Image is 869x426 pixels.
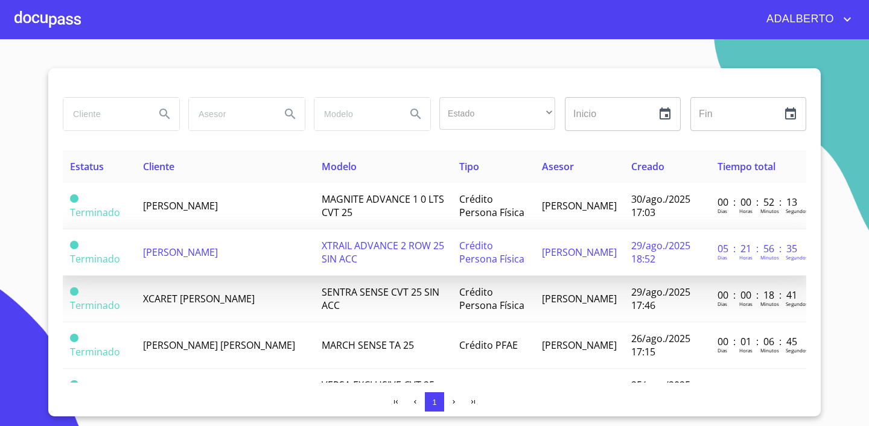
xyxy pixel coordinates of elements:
[63,98,145,130] input: search
[314,98,396,130] input: search
[143,160,174,173] span: Cliente
[143,199,218,212] span: [PERSON_NAME]
[718,208,727,214] p: Dias
[322,192,444,219] span: MAGNITE ADVANCE 1 0 LTS CVT 25
[718,288,799,302] p: 00 : 00 : 18 : 41
[718,347,727,354] p: Dias
[459,239,524,265] span: Crédito Persona Física
[70,345,120,358] span: Terminado
[439,97,555,130] div: ​
[322,378,434,405] span: VERSA EXCLUSIVE CVT 25 SIN ACC
[459,339,518,352] span: Crédito PFAE
[631,192,690,219] span: 30/ago./2025 17:03
[718,242,799,255] p: 05 : 21 : 56 : 35
[143,246,218,259] span: [PERSON_NAME]
[786,347,808,354] p: Segundos
[189,98,271,130] input: search
[739,254,753,261] p: Horas
[322,285,439,312] span: SENTRA SENSE CVT 25 SIN ACC
[739,300,753,307] p: Horas
[739,208,753,214] p: Horas
[718,254,727,261] p: Dias
[322,239,444,265] span: XTRAIL ADVANCE 2 ROW 25 SIN ACC
[70,252,120,265] span: Terminado
[718,335,799,348] p: 00 : 01 : 06 : 45
[432,398,436,407] span: 1
[631,285,690,312] span: 29/ago./2025 17:46
[459,160,479,173] span: Tipo
[70,206,120,219] span: Terminado
[70,160,104,173] span: Estatus
[542,339,617,352] span: [PERSON_NAME]
[542,160,574,173] span: Asesor
[631,160,664,173] span: Creado
[786,208,808,214] p: Segundos
[276,100,305,129] button: Search
[718,300,727,307] p: Dias
[760,347,779,354] p: Minutos
[760,300,779,307] p: Minutos
[760,254,779,261] p: Minutos
[70,334,78,342] span: Terminado
[760,208,779,214] p: Minutos
[786,254,808,261] p: Segundos
[542,246,617,259] span: [PERSON_NAME]
[631,332,690,358] span: 26/ago./2025 17:15
[322,160,357,173] span: Modelo
[70,287,78,296] span: Terminado
[459,285,524,312] span: Crédito Persona Física
[631,378,690,405] span: 25/ago./2025 13:07
[718,196,799,209] p: 00 : 00 : 52 : 13
[322,339,414,352] span: MARCH SENSE TA 25
[70,241,78,249] span: Terminado
[70,194,78,203] span: Terminado
[757,10,855,29] button: account of current user
[459,192,524,219] span: Crédito Persona Física
[542,199,617,212] span: [PERSON_NAME]
[70,299,120,312] span: Terminado
[757,10,840,29] span: ADALBERTO
[425,392,444,412] button: 1
[786,300,808,307] p: Segundos
[631,239,690,265] span: 29/ago./2025 18:52
[401,100,430,129] button: Search
[143,339,295,352] span: [PERSON_NAME] [PERSON_NAME]
[542,292,617,305] span: [PERSON_NAME]
[150,100,179,129] button: Search
[70,380,78,389] span: Terminado
[718,160,775,173] span: Tiempo total
[143,292,255,305] span: XCARET [PERSON_NAME]
[718,381,799,395] p: 00 : 01 : 10 : 47
[739,347,753,354] p: Horas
